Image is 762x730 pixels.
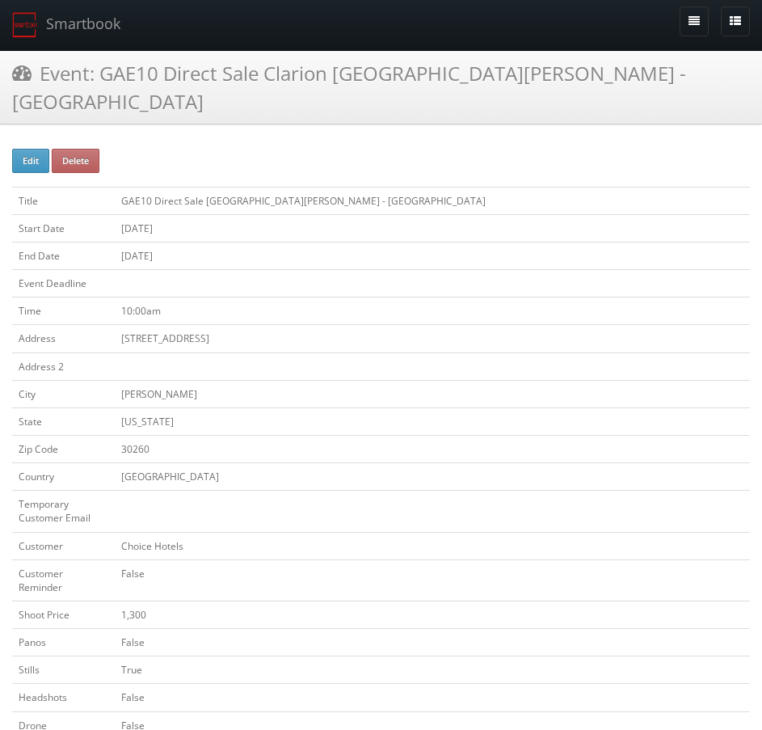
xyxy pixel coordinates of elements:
[115,407,750,435] td: [US_STATE]
[115,297,750,325] td: 10:00am
[115,684,750,711] td: False
[12,684,115,711] td: Headshots
[115,187,750,214] td: GAE10 Direct Sale [GEOGRAPHIC_DATA][PERSON_NAME] - [GEOGRAPHIC_DATA]
[115,601,750,628] td: 1,300
[12,435,115,462] td: Zip Code
[12,601,115,628] td: Shoot Price
[115,242,750,269] td: [DATE]
[115,435,750,462] td: 30260
[12,532,115,559] td: Customer
[12,270,115,297] td: Event Deadline
[52,149,99,173] button: Delete
[115,532,750,559] td: Choice Hotels
[115,656,750,684] td: True
[12,559,115,601] td: Customer Reminder
[12,380,115,407] td: City
[115,559,750,601] td: False
[12,59,750,116] h3: Event: GAE10 Direct Sale Clarion [GEOGRAPHIC_DATA][PERSON_NAME] - [GEOGRAPHIC_DATA]
[12,149,49,173] button: Edit
[115,325,750,352] td: [STREET_ADDRESS]
[12,463,115,491] td: Country
[12,491,115,532] td: Temporary Customer Email
[12,12,38,38] img: smartbook-logo.png
[115,380,750,407] td: [PERSON_NAME]
[115,214,750,242] td: [DATE]
[115,463,750,491] td: [GEOGRAPHIC_DATA]
[12,629,115,656] td: Panos
[12,297,115,325] td: Time
[12,407,115,435] td: State
[12,242,115,269] td: End Date
[115,629,750,656] td: False
[12,656,115,684] td: Stills
[12,214,115,242] td: Start Date
[12,325,115,352] td: Address
[12,352,115,380] td: Address 2
[12,187,115,214] td: Title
